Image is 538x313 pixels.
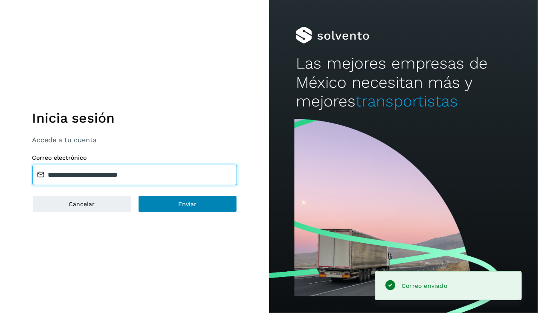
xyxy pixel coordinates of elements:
h1: Inicia sesión [32,110,237,126]
span: Correo enviado [402,282,447,289]
span: Enviar [178,201,197,207]
span: Cancelar [69,201,95,207]
span: transportistas [356,92,458,110]
h2: Las mejores empresas de México necesitan más y mejores [296,54,511,111]
p: Accede a tu cuenta [32,136,237,144]
label: Correo electrónico [32,154,237,161]
button: Enviar [138,195,237,212]
button: Cancelar [32,195,131,212]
